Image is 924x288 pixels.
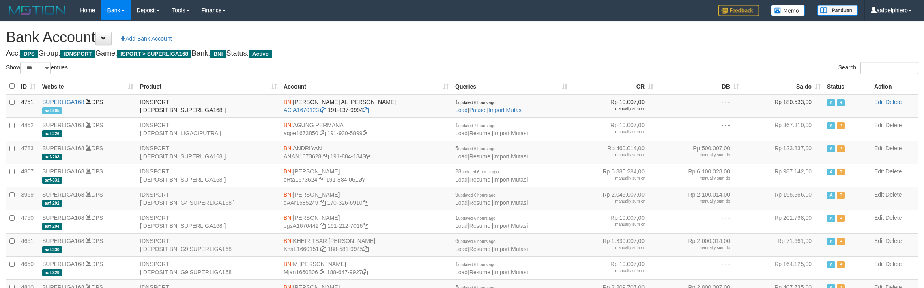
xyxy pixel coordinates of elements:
[320,223,326,229] a: Copy egsA1670442 to clipboard
[20,50,38,58] span: DPS
[18,187,39,210] td: 3969
[362,269,368,275] a: Copy 1886479927 to clipboard
[42,168,84,175] a: SUPERLIGA168
[323,153,329,160] a: Copy ANAN1673628 to clipboard
[718,5,759,16] img: Feedback.jpg
[137,78,280,94] th: Product: activate to sort column ascending
[458,193,496,197] span: updated 6 hours ago
[885,214,902,221] a: Delete
[742,78,824,94] th: Saldo: activate to sort column ascending
[18,164,39,187] td: 4807
[860,62,918,74] input: Search:
[885,238,902,244] a: Delete
[571,187,657,210] td: Rp 2.045.007,00
[837,122,845,129] span: Paused
[455,199,468,206] a: Load
[284,145,293,152] span: BNI
[827,169,835,175] span: Active
[885,191,902,198] a: Delete
[742,117,824,141] td: Rp 367.310,00
[827,238,835,245] span: Active
[574,129,645,135] div: manually sum cr
[39,187,137,210] td: DPS
[455,176,468,183] a: Load
[320,199,326,206] a: Copy dAAr1585249 to clipboard
[574,268,645,274] div: manually sum cr
[284,238,293,244] span: BNI
[363,223,368,229] a: Copy 1912127016 to clipboard
[455,191,528,206] span: | |
[458,262,496,267] span: updated 6 hours ago
[210,50,226,58] span: BNI
[280,256,452,279] td: M [PERSON_NAME] 188-647-9927
[574,152,645,158] div: manually sum cr
[39,256,137,279] td: DPS
[874,99,884,105] a: Edit
[742,141,824,164] td: Rp 123.837,00
[280,164,452,187] td: [PERSON_NAME] 191-884-0612
[874,145,884,152] a: Edit
[657,141,742,164] td: Rp 500.007,00
[455,168,528,183] span: | |
[660,175,730,181] div: manually sum db
[18,94,39,118] td: 4751
[657,94,742,118] td: - - -
[452,78,571,94] th: Queries: activate to sort column ascending
[18,78,39,94] th: ID: activate to sort column ascending
[42,145,84,152] a: SUPERLIGA168
[320,269,325,275] a: Copy Mjan1660806 to clipboard
[885,168,902,175] a: Delete
[284,107,319,113] a: ACfA1670123
[469,176,490,183] a: Resume
[660,245,730,251] div: manually sum db
[18,233,39,256] td: 4651
[284,269,318,275] a: Mjan1660806
[469,223,490,229] a: Resume
[458,100,496,105] span: updated 6 hours ago
[18,256,39,279] td: 4650
[493,199,528,206] a: Import Mutasi
[455,269,468,275] a: Load
[742,210,824,233] td: Rp 201.798,00
[284,99,293,105] span: BNI
[18,117,39,141] td: 4452
[657,210,742,233] td: - - -
[874,122,884,128] a: Edit
[771,5,805,16] img: Button%20Memo.svg
[469,130,490,136] a: Resume
[42,269,62,276] span: aaf-329
[657,187,742,210] td: Rp 2.100.014,00
[137,233,280,256] td: IDNSPORT [ DEPOSIT BNI G9 SUPERLIGA168 ]
[284,246,319,252] a: KhaL1660151
[571,164,657,187] td: Rp 6.885.284,00
[455,99,496,105] span: 1
[455,130,468,136] a: Load
[116,32,177,45] a: Add Bank Account
[280,94,452,118] td: [PERSON_NAME] AL [PERSON_NAME] 191-137-9994
[657,256,742,279] td: - - -
[455,99,523,113] span: | |
[284,122,293,128] span: BNI
[874,168,884,175] a: Edit
[6,62,68,74] label: Show entries
[742,94,824,118] td: Rp 180.533,00
[660,199,730,204] div: manually sum db
[742,256,824,279] td: Rp 164.125,00
[657,164,742,187] td: Rp 6.100.028,00
[280,141,452,164] td: ANDRIYAN 191-884-1843
[574,106,645,112] div: manually sum cr
[571,78,657,94] th: CR: activate to sort column ascending
[885,99,902,105] a: Delete
[837,238,845,245] span: Paused
[284,199,318,206] a: dAAr1585249
[455,122,496,128] span: 1
[42,200,62,207] span: aaf-202
[455,145,496,152] span: 5
[885,261,902,267] a: Delete
[284,214,293,221] span: BNI
[817,5,858,16] img: panduan.png
[361,176,367,183] a: Copy 1918840612 to clipboard
[42,107,62,114] span: aaf-205
[827,145,835,152] span: Active
[458,216,496,221] span: updated 6 hours ago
